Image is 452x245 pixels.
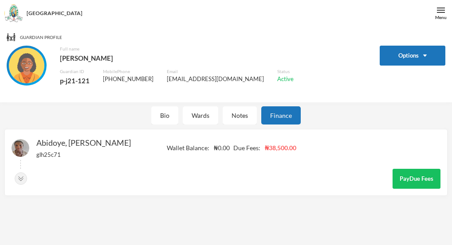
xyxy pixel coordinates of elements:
div: Notes [223,106,257,124]
div: [PERSON_NAME] [60,52,294,64]
span: ₦0.00 [214,143,230,152]
div: Menu [435,14,447,21]
span: Due Fees: [233,143,260,152]
div: p-j21-121 [60,75,90,86]
div: [EMAIL_ADDRESS][DOMAIN_NAME] [167,75,264,84]
img: see less [15,172,27,185]
div: Finance [261,106,301,124]
div: Abidoye, [PERSON_NAME] [36,136,131,160]
span: Guardian Profile [20,34,62,41]
div: [PHONE_NUMBER] [103,75,153,84]
div: Full name [60,46,294,52]
img: logo [5,5,23,23]
div: Status [277,68,294,75]
span: ₦38,500.00 [265,143,296,152]
div: glh25c71 [36,150,131,160]
img: GUARDIAN [9,48,44,83]
div: Active [277,75,294,84]
img: STUDENT [12,139,29,157]
button: PayDue Fees [393,169,440,189]
span: Wallet Balance: [167,143,209,152]
div: Email [167,68,264,75]
div: Mobile Phone [103,68,153,75]
div: Guardian ID [60,68,90,75]
div: Wards [183,106,218,124]
button: Options [380,46,445,66]
div: [GEOGRAPHIC_DATA] [27,9,83,17]
div: Bio [151,106,178,124]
